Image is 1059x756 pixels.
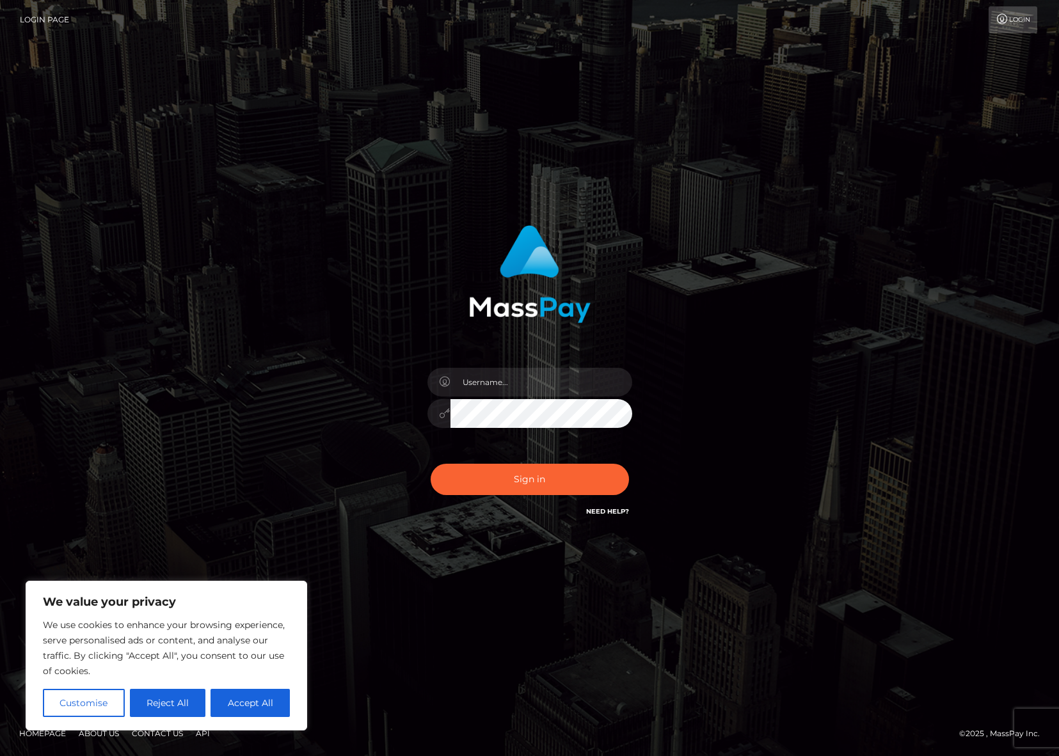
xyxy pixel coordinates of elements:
a: Login Page [20,6,69,33]
a: About Us [74,723,124,743]
a: Login [989,6,1037,33]
p: We value your privacy [43,594,290,610]
div: We value your privacy [26,581,307,730]
a: Homepage [14,723,71,743]
a: API [191,723,215,743]
button: Reject All [130,689,206,717]
a: Need Help? [586,507,629,516]
p: We use cookies to enhance your browsing experience, serve personalised ads or content, and analys... [43,617,290,679]
button: Customise [43,689,125,717]
div: © 2025 , MassPay Inc. [959,727,1049,741]
input: Username... [450,368,632,397]
img: MassPay Login [469,225,591,323]
a: Contact Us [127,723,188,743]
button: Accept All [211,689,290,717]
button: Sign in [431,464,629,495]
